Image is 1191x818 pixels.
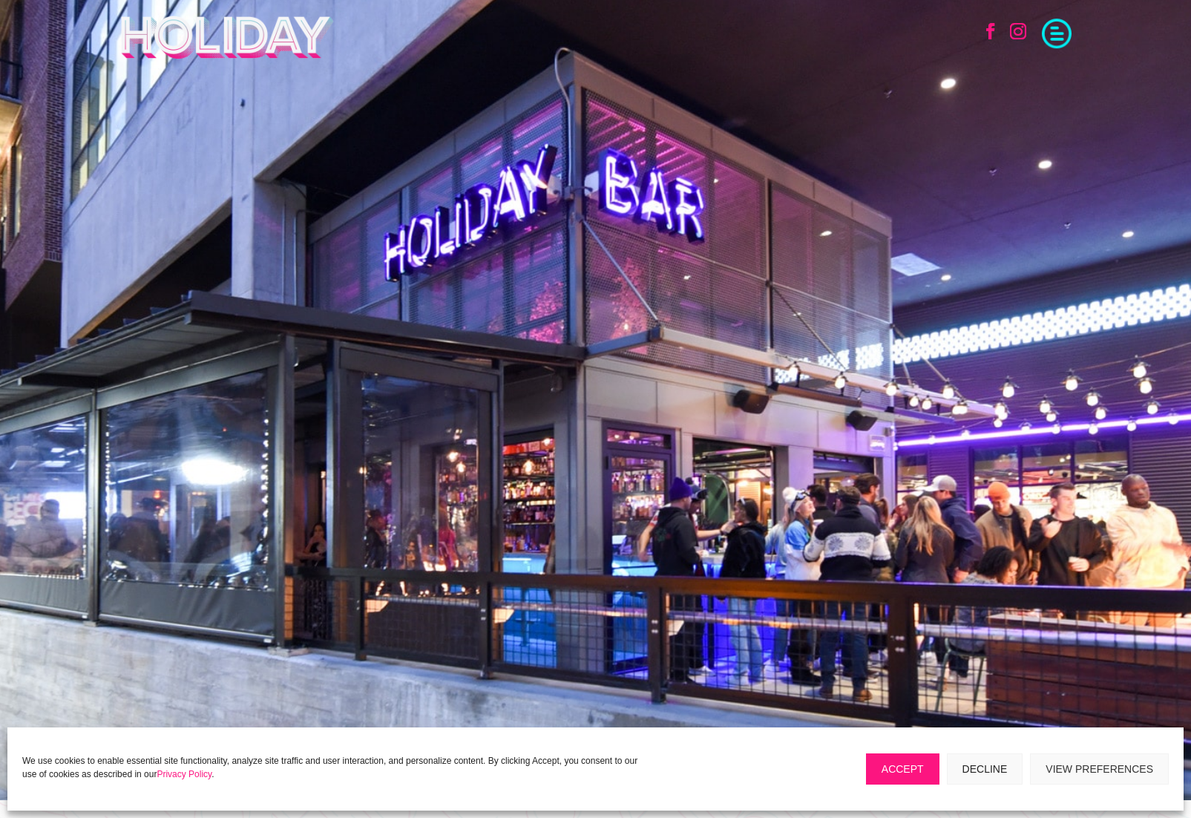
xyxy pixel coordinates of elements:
[866,753,939,785] button: Accept
[947,753,1023,785] button: Decline
[157,769,211,779] a: Privacy Policy
[974,15,1007,48] a: Follow on Facebook
[119,15,335,59] img: Holiday
[119,50,335,62] a: Holiday
[1030,753,1169,785] button: View preferences
[1002,15,1034,48] a: Follow on Instagram
[22,754,646,781] p: We use cookies to enable essential site functionality, analyze site traffic and user interaction,...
